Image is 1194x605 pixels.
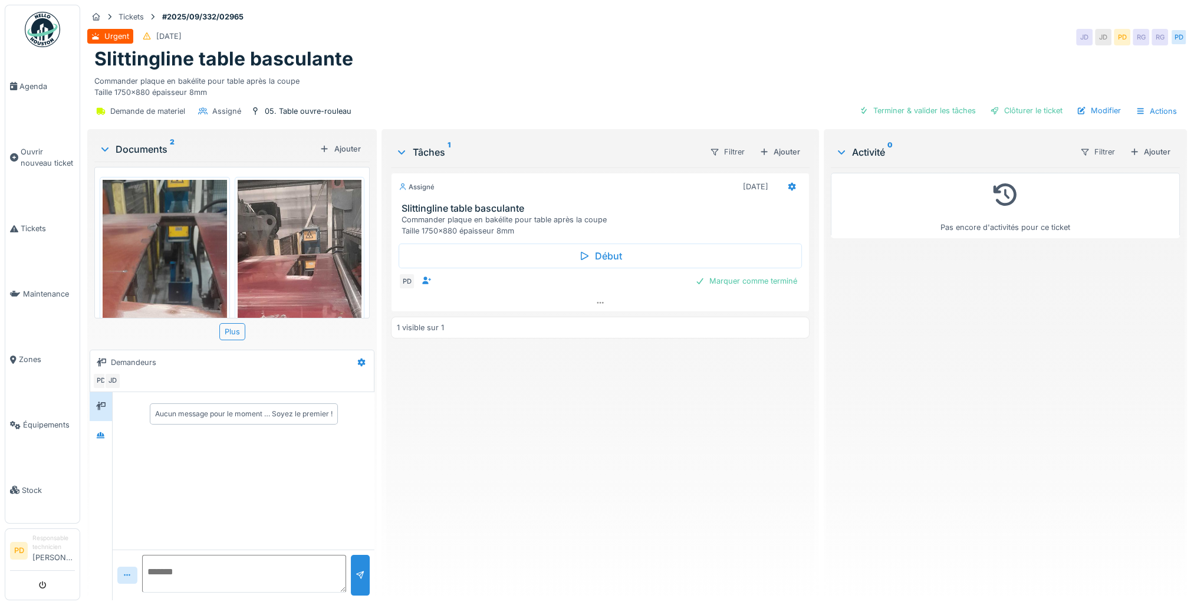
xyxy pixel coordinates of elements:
[838,178,1172,233] div: Pas encore d'activités pour ce ticket
[21,146,75,169] span: Ouvrir nouveau ticket
[157,11,248,22] strong: #2025/09/332/02965
[5,392,80,458] a: Équipements
[5,327,80,392] a: Zones
[10,542,28,560] li: PD
[5,196,80,261] a: Tickets
[94,48,353,70] h1: Slittingline table basculante
[1152,29,1168,45] div: RG
[119,11,144,22] div: Tickets
[836,145,1070,159] div: Activité
[1114,29,1130,45] div: PD
[1075,143,1120,160] div: Filtrer
[854,103,981,119] div: Terminer & valider les tâches
[985,103,1067,119] div: Clôturer le ticket
[1076,29,1093,45] div: JD
[5,261,80,327] a: Maintenance
[19,81,75,92] span: Agenda
[705,143,750,160] div: Filtrer
[156,31,182,42] div: [DATE]
[32,534,75,568] li: [PERSON_NAME]
[94,71,1180,98] div: Commander plaque en bakélite pour table après la coupe Taille 1750×880 épaisseur 8mm
[5,54,80,119] a: Agenda
[21,223,75,234] span: Tickets
[399,182,434,192] div: Assigné
[1095,29,1111,45] div: JD
[104,31,129,42] div: Urgent
[399,244,801,268] div: Début
[447,145,450,159] sup: 1
[23,419,75,430] span: Équipements
[103,180,227,456] img: xyn9ndrjgo7whquqsambt69qzifn
[19,354,75,365] span: Zones
[396,322,443,333] div: 1 visible sur 1
[315,141,365,157] div: Ajouter
[743,181,768,192] div: [DATE]
[99,142,315,156] div: Documents
[10,534,75,571] a: PD Responsable technicien[PERSON_NAME]
[23,288,75,300] span: Maintenance
[755,144,805,160] div: Ajouter
[401,214,804,236] div: Commander plaque en bakélite pour table après la coupe Taille 1750×880 épaisseur 8mm
[238,180,362,456] img: uahiks7j8qks2zu2tbsmuj5uyneb
[111,357,156,368] div: Demandeurs
[32,534,75,552] div: Responsable technicien
[170,142,175,156] sup: 2
[399,273,415,290] div: PD
[690,273,802,289] div: Marquer comme terminé
[25,12,60,47] img: Badge_color-CXgf-gQk.svg
[219,323,245,340] div: Plus
[22,485,75,496] span: Stock
[5,119,80,196] a: Ouvrir nouveau ticket
[1133,29,1149,45] div: RG
[104,373,121,389] div: JD
[1170,29,1187,45] div: PD
[155,409,333,419] div: Aucun message pour le moment … Soyez le premier !
[265,106,351,117] div: 05. Table ouvre-rouleau
[1125,144,1175,160] div: Ajouter
[5,458,80,523] a: Stock
[887,145,893,159] sup: 0
[110,106,185,117] div: Demande de materiel
[396,145,699,159] div: Tâches
[1072,103,1126,119] div: Modifier
[401,203,804,214] h3: Slittingline table basculante
[1130,103,1182,120] div: Actions
[93,373,109,389] div: PD
[212,106,241,117] div: Assigné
